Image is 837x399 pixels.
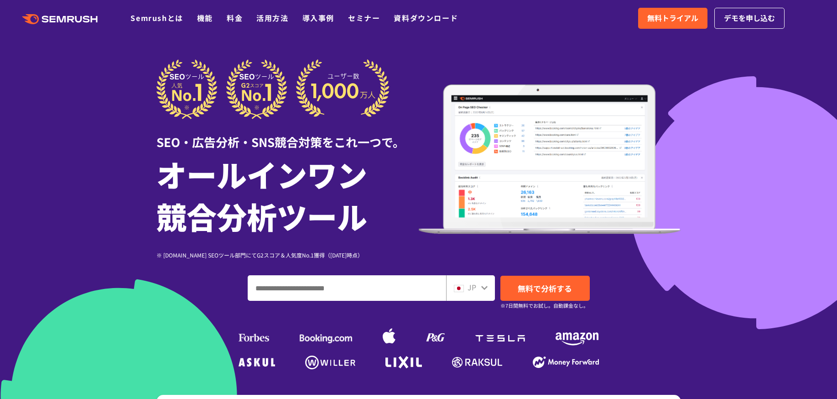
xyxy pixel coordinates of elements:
span: JP [468,282,476,293]
span: 無料トライアル [647,12,698,24]
a: 導入事例 [302,12,334,23]
a: セミナー [348,12,380,23]
a: 機能 [197,12,213,23]
div: SEO・広告分析・SNS競合対策をこれ一つで。 [156,119,419,151]
span: デモを申し込む [724,12,775,24]
h1: オールインワン 競合分析ツール [156,153,419,237]
a: 活用方法 [256,12,288,23]
a: デモを申し込む [714,8,785,29]
input: ドメイン、キーワードまたはURLを入力してください [248,276,446,300]
small: ※7日間無料でお試し。自動課金なし。 [500,301,588,310]
a: Semrushとは [130,12,183,23]
span: 無料で分析する [518,283,572,294]
a: 資料ダウンロード [394,12,458,23]
a: 無料トライアル [638,8,707,29]
a: 無料で分析する [500,276,590,301]
div: ※ [DOMAIN_NAME] SEOツール部門にてG2スコア＆人気度No.1獲得（[DATE]時点） [156,251,419,259]
a: 料金 [227,12,243,23]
